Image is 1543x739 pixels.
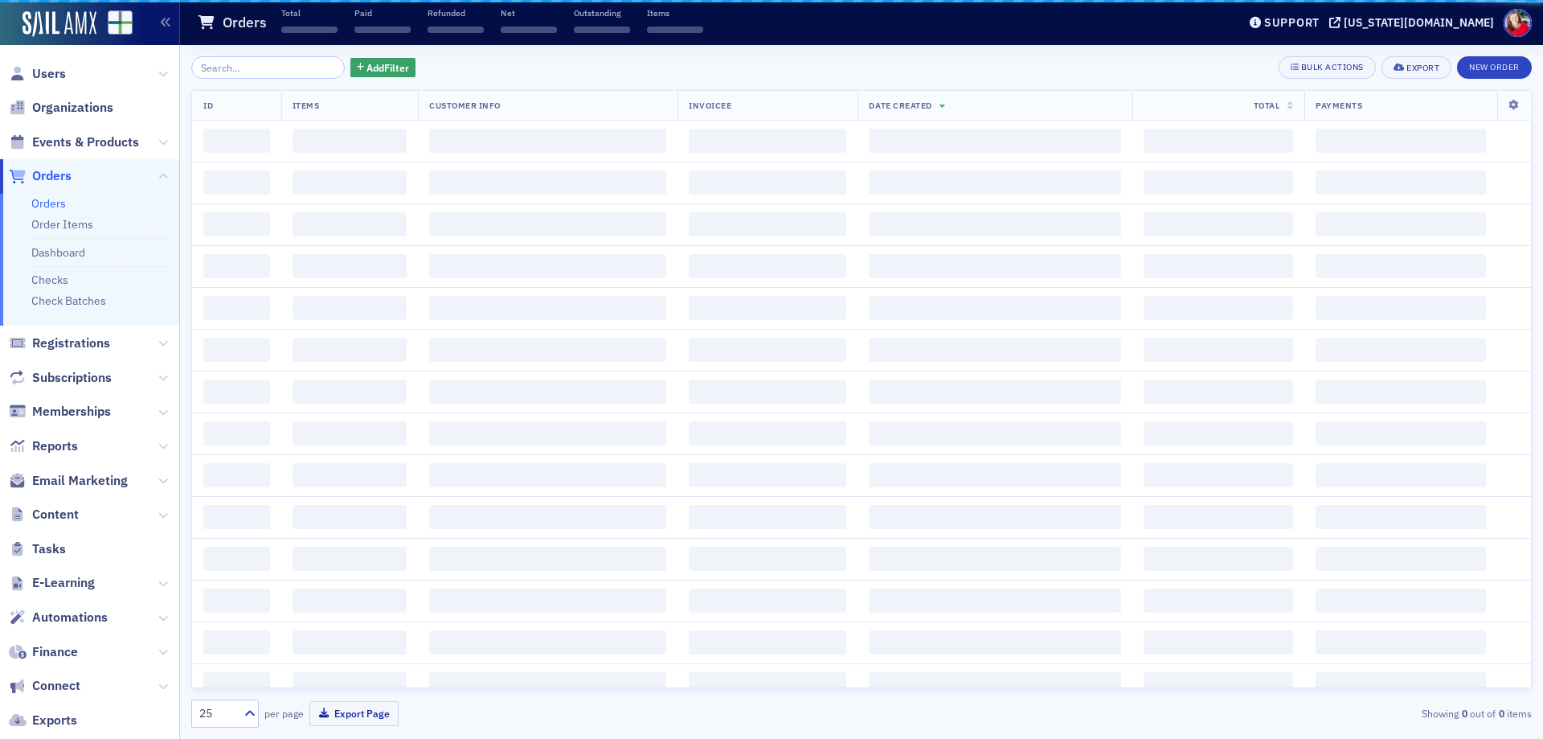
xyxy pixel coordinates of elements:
[9,643,78,661] a: Finance
[1279,56,1376,79] button: Bulk Actions
[32,677,80,695] span: Connect
[293,254,407,278] span: ‌
[501,7,557,18] p: Net
[31,217,93,232] a: Order Items
[1316,630,1486,655] span: ‌
[429,547,666,571] span: ‌
[1144,505,1294,529] span: ‌
[689,630,846,655] span: ‌
[293,296,407,320] span: ‌
[1144,338,1294,362] span: ‌
[869,212,1120,236] span: ‌
[1459,706,1470,721] strong: 0
[869,589,1120,613] span: ‌
[23,11,96,37] img: SailAMX
[1144,129,1294,153] span: ‌
[429,672,666,696] span: ‌
[869,170,1120,195] span: ‌
[429,505,666,529] span: ‌
[96,10,133,38] a: View Homepage
[9,609,108,626] a: Automations
[689,100,731,111] span: Invoicee
[1316,589,1486,613] span: ‌
[429,421,666,445] span: ‌
[203,170,270,195] span: ‌
[1254,100,1280,111] span: Total
[1504,9,1532,37] span: Profile
[689,672,846,696] span: ‌
[9,335,110,352] a: Registrations
[429,463,666,487] span: ‌
[9,133,139,151] a: Events & Products
[429,129,666,153] span: ‌
[689,212,846,236] span: ‌
[1301,63,1364,72] div: Bulk Actions
[203,630,270,655] span: ‌
[31,294,106,308] a: Check Batches
[1316,100,1362,111] span: Payments
[1096,706,1532,721] div: Showing out of items
[1264,15,1320,30] div: Support
[647,7,703,18] p: Items
[1316,170,1486,195] span: ‌
[574,7,630,18] p: Outstanding
[108,10,133,35] img: SailAMX
[1316,212,1486,236] span: ‌
[32,574,95,592] span: E-Learning
[1144,254,1294,278] span: ‌
[1144,630,1294,655] span: ‌
[647,27,703,33] span: ‌
[429,630,666,655] span: ‌
[1144,380,1294,404] span: ‌
[203,589,270,613] span: ‌
[203,380,270,404] span: ‌
[1144,589,1294,613] span: ‌
[9,574,95,592] a: E-Learning
[293,129,407,153] span: ‌
[1144,421,1294,445] span: ‌
[203,547,270,571] span: ‌
[32,643,78,661] span: Finance
[354,27,411,33] span: ‌
[293,589,407,613] span: ‌
[1316,547,1486,571] span: ‌
[32,472,128,490] span: Email Marketing
[689,254,846,278] span: ‌
[1316,463,1486,487] span: ‌
[689,338,846,362] span: ‌
[429,338,666,362] span: ‌
[191,56,345,79] input: Search…
[32,167,72,185] span: Orders
[9,437,78,455] a: Reports
[429,296,666,320] span: ‌
[869,380,1120,404] span: ‌
[1457,56,1532,79] button: New Order
[293,421,407,445] span: ‌
[203,463,270,487] span: ‌
[1316,254,1486,278] span: ‌
[1316,421,1486,445] span: ‌
[869,547,1120,571] span: ‌
[689,589,846,613] span: ‌
[1457,59,1532,73] a: New Order
[9,167,72,185] a: Orders
[1316,338,1486,362] span: ‌
[32,133,139,151] span: Events & Products
[1316,672,1486,696] span: ‌
[1144,463,1294,487] span: ‌
[689,296,846,320] span: ‌
[1329,17,1500,28] button: [US_STATE][DOMAIN_NAME]
[203,421,270,445] span: ‌
[354,7,411,18] p: Paid
[574,27,630,33] span: ‌
[1316,505,1486,529] span: ‌
[31,245,85,260] a: Dashboard
[1144,212,1294,236] span: ‌
[1316,129,1486,153] span: ‌
[293,212,407,236] span: ‌
[32,506,79,523] span: Content
[9,369,112,387] a: Subscriptions
[689,547,846,571] span: ‌
[293,463,407,487] span: ‌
